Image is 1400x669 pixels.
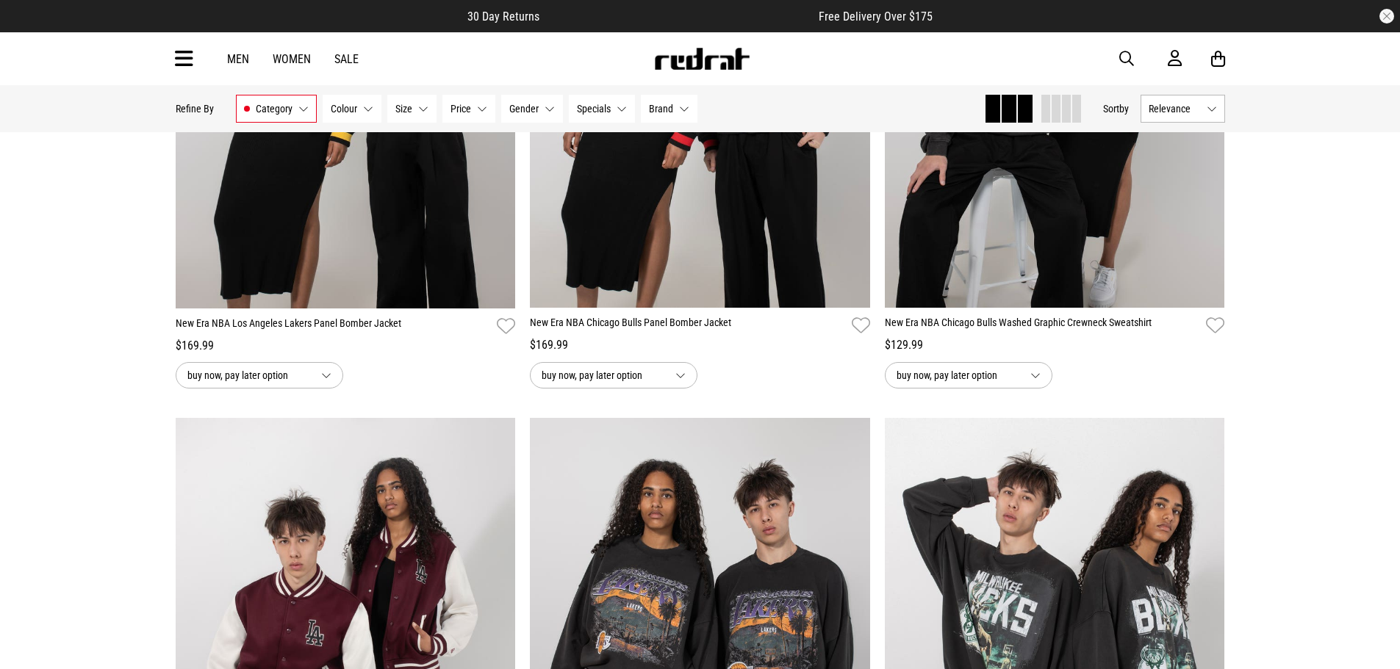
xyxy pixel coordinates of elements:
div: $129.99 [885,336,1225,354]
button: Category [236,95,317,123]
button: Relevance [1141,95,1225,123]
span: Relevance [1149,103,1201,115]
span: Price [450,103,471,115]
button: Price [442,95,495,123]
button: Specials [569,95,635,123]
iframe: Customer reviews powered by Trustpilot [569,9,789,23]
div: $169.99 [530,336,870,354]
div: $169.99 [176,337,516,355]
button: Open LiveChat chat widget [12,6,56,50]
span: Colour [331,103,357,115]
button: Size [387,95,437,123]
a: New Era NBA Chicago Bulls Panel Bomber Jacket [530,315,846,336]
span: Gender [509,103,539,115]
button: buy now, pay later option [530,362,697,388]
span: Specials [577,103,611,115]
button: buy now, pay later option [885,362,1052,388]
a: Men [227,52,249,66]
a: Women [273,52,311,66]
span: by [1119,103,1129,115]
button: buy now, pay later option [176,362,343,388]
button: Sortby [1103,100,1129,117]
span: buy now, pay later option [897,366,1019,384]
span: buy now, pay later option [187,366,309,384]
img: Redrat logo [653,48,750,70]
button: Colour [323,95,381,123]
p: Refine By [176,103,214,115]
span: buy now, pay later option [542,366,664,384]
button: Gender [501,95,563,123]
span: Brand [649,103,673,115]
span: Free Delivery Over $175 [819,10,933,23]
a: New Era NBA Chicago Bulls Washed Graphic Crewneck Sweatshirt [885,315,1201,336]
span: Size [395,103,412,115]
span: Category [256,103,292,115]
a: Sale [334,52,359,66]
a: New Era NBA Los Angeles Lakers Panel Bomber Jacket [176,316,492,337]
span: 30 Day Returns [467,10,539,23]
button: Brand [641,95,697,123]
